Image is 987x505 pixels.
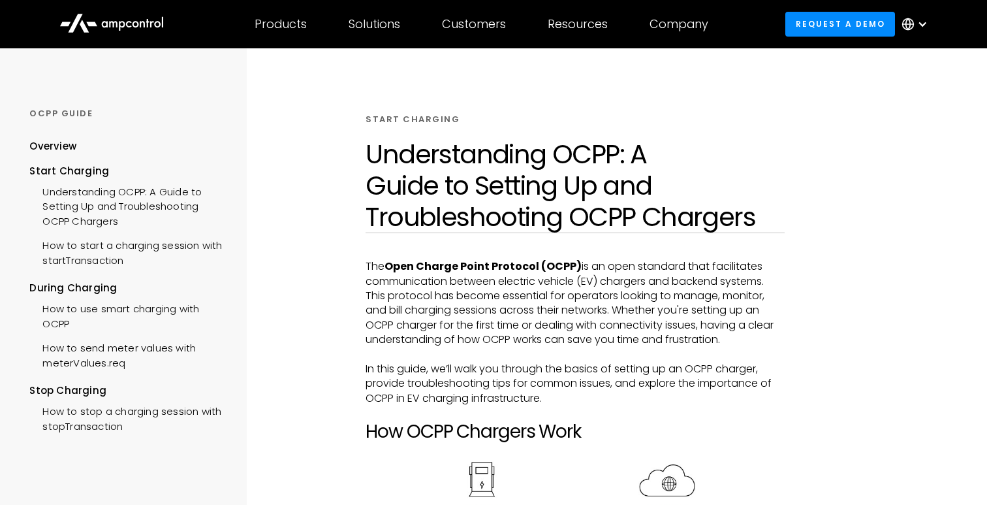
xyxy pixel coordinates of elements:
[29,108,227,120] div: OCPP GUIDE
[29,383,227,398] div: Stop Charging
[366,421,784,443] h2: How OCPP Chargers Work
[29,398,227,437] a: How to stop a charging session with stopTransaction
[29,281,227,295] div: During Charging
[366,362,784,406] p: In this guide, we’ll walk you through the basics of setting up an OCPP charger, provide troublesh...
[442,17,506,31] div: Customers
[29,295,227,334] a: How to use smart charging with OCPP
[650,17,708,31] div: Company
[255,17,307,31] div: Products
[29,334,227,374] a: How to send meter values with meterValues.req
[349,17,400,31] div: Solutions
[366,114,460,125] div: START CHARGING
[366,259,784,347] p: The is an open standard that facilitates communication between electric vehicle (EV) chargers and...
[548,17,608,31] div: Resources
[29,232,227,271] a: How to start a charging session with startTransaction
[366,442,784,457] p: ‍
[366,406,784,420] p: ‍
[29,164,227,178] div: Start Charging
[29,139,76,163] a: Overview
[366,138,784,233] h1: Understanding OCPP: A Guide to Setting Up and Troubleshooting OCPP Chargers
[366,348,784,362] p: ‍
[29,139,76,154] div: Overview
[785,12,895,36] a: Request a demo
[29,178,227,232] a: Understanding OCPP: A Guide to Setting Up and Troubleshooting OCPP Chargers
[384,259,582,274] strong: Open Charge Point Protocol (OCPP)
